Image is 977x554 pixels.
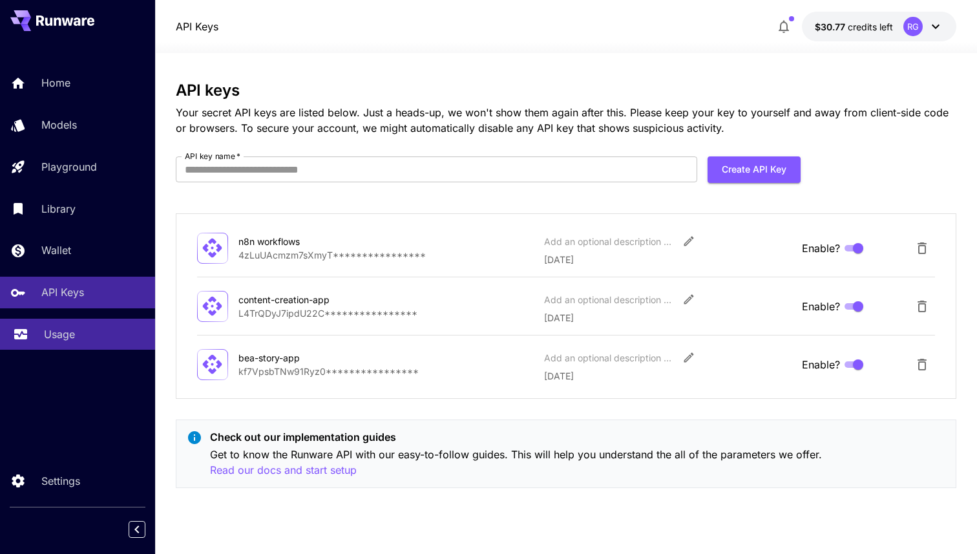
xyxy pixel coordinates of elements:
[677,229,700,253] button: Edit
[848,21,893,32] span: credits left
[41,75,70,91] p: Home
[41,201,76,217] p: Library
[903,17,923,36] div: RG
[238,351,368,365] div: bea-story-app
[238,293,368,306] div: content-creation-app
[210,447,945,478] p: Get to know the Runware API with our easy-to-follow guides. This will help you understand the all...
[41,242,71,258] p: Wallet
[41,473,80,489] p: Settings
[544,369,792,383] p: [DATE]
[802,12,956,41] button: $30.7662RG
[544,311,792,325] p: [DATE]
[129,521,145,538] button: Collapse sidebar
[677,346,700,369] button: Edit
[815,21,848,32] span: $30.77
[176,81,956,100] h3: API keys
[708,156,801,183] button: Create API Key
[815,20,893,34] div: $30.7662
[138,518,155,541] div: Collapse sidebar
[909,293,935,319] button: Delete API Key
[238,235,368,248] div: n8n workflows
[677,288,700,311] button: Edit
[802,299,840,314] span: Enable?
[44,326,75,342] p: Usage
[176,19,218,34] a: API Keys
[909,235,935,261] button: Delete API Key
[802,240,840,256] span: Enable?
[544,351,673,365] div: Add an optional description or comment
[909,352,935,378] button: Delete API Key
[185,151,240,162] label: API key name
[210,429,945,445] p: Check out our implementation guides
[802,357,840,372] span: Enable?
[544,235,673,248] div: Add an optional description or comment
[210,462,357,478] button: Read our docs and start setup
[544,253,792,266] p: [DATE]
[544,293,673,306] div: Add an optional description or comment
[176,105,956,136] p: Your secret API keys are listed below. Just a heads-up, we won't show them again after this. Plea...
[41,284,84,300] p: API Keys
[41,159,97,175] p: Playground
[176,19,218,34] nav: breadcrumb
[41,117,77,133] p: Models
